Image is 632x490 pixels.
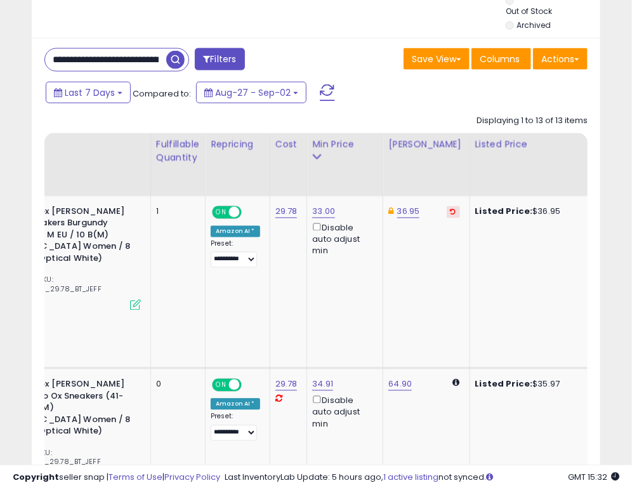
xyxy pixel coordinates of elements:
[388,378,412,391] a: 64.90
[312,206,335,218] a: 33.00
[568,471,619,483] span: 2025-09-10 15:32 GMT
[517,20,551,30] label: Archived
[480,53,520,65] span: Columns
[533,48,588,70] button: Actions
[211,226,260,237] div: Amazon AI *
[475,138,585,152] div: Listed Price
[196,82,306,103] button: Aug-27 - Sep-02
[384,471,439,483] a: 1 active listing
[275,138,302,152] div: Cost
[240,207,260,218] span: OFF
[312,138,378,152] div: Min Price
[109,471,162,483] a: Terms of Use
[46,82,131,103] button: Last 7 Days
[240,380,260,391] span: OFF
[312,378,333,391] a: 34.91
[65,86,115,99] span: Last 7 Days
[215,86,291,99] span: Aug-27 - Sep-02
[156,206,195,218] div: 1
[211,413,260,441] div: Preset:
[13,471,59,483] strong: Copyright
[156,379,195,390] div: 0
[475,206,581,218] div: $36.95
[388,138,464,152] div: [PERSON_NAME]
[156,138,200,165] div: Fulfillable Quantity
[471,48,531,70] button: Columns
[397,206,420,218] a: 36.95
[312,394,373,430] div: Disable auto adjust min
[312,221,373,258] div: Disable auto adjust min
[211,240,260,268] div: Preset:
[213,380,229,391] span: ON
[164,471,220,483] a: Privacy Policy
[477,115,588,127] div: Displaying 1 to 13 of 13 items
[475,206,533,218] b: Listed Price:
[195,48,244,70] button: Filters
[211,138,265,152] div: Repricing
[225,472,619,484] div: Last InventoryLab Update: 5 hours ago, not synced.
[475,378,533,390] b: Listed Price:
[133,88,191,100] span: Compared to:
[506,6,552,17] label: Out of Stock
[404,48,470,70] button: Save View
[211,399,260,410] div: Amazon AI *
[213,207,229,218] span: ON
[275,378,298,391] a: 29.78
[275,206,298,218] a: 29.78
[13,472,220,484] div: seller snap | |
[475,379,581,390] div: $35.97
